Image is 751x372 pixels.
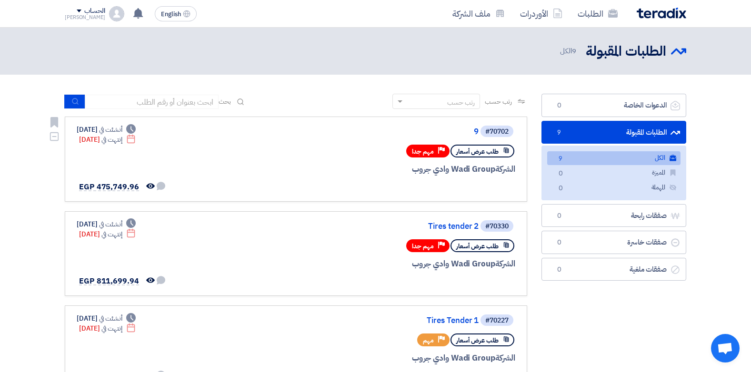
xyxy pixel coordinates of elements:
span: إنتهت في [101,135,122,145]
div: #70330 [485,223,509,230]
span: أنشئت في [99,219,122,229]
span: 0 [553,211,565,221]
span: طلب عرض أسعار [456,147,499,156]
div: [DATE] [79,229,136,239]
span: إنتهت في [101,229,122,239]
a: ملف الشركة [445,2,512,25]
div: [DATE] [79,135,136,145]
span: 0 [553,101,565,110]
a: صفقات ملغية0 [541,258,686,281]
span: الشركة [495,352,516,364]
span: 0 [555,184,566,194]
a: Open chat [711,334,740,362]
img: Teradix logo [637,8,686,19]
a: Tires Tender 1 [288,316,479,325]
span: أنشئت في [99,125,122,135]
span: 9 [553,128,565,137]
a: المهملة [547,181,681,195]
span: 0 [553,238,565,247]
span: 9 [555,154,566,164]
div: [PERSON_NAME] [65,15,105,20]
div: Wadi Group وادي جروب [286,352,515,364]
img: profile_test.png [109,6,124,21]
a: صفقات خاسرة0 [541,231,686,254]
span: 0 [555,169,566,179]
div: #70227 [485,317,509,324]
span: EGP 475,749.96 [79,181,139,193]
span: الشركة [495,258,516,270]
span: EGP 811,699.94 [79,275,139,287]
div: [DATE] [77,313,136,323]
span: بحث [219,97,231,107]
a: الطلبات المقبولة9 [541,121,686,144]
span: مهم جدا [412,242,434,251]
a: الكل [547,151,681,165]
span: الشركة [495,163,516,175]
span: طلب عرض أسعار [456,336,499,345]
a: الأوردرات [512,2,570,25]
span: إنتهت في [101,323,122,333]
a: صفقات رابحة0 [541,204,686,227]
a: الطلبات [570,2,625,25]
span: 0 [553,265,565,274]
div: الحساب [84,7,105,15]
div: رتب حسب [447,98,475,108]
input: ابحث بعنوان أو رقم الطلب [85,95,219,109]
a: 9 [288,127,479,136]
div: [DATE] [77,219,136,229]
span: الكل [560,46,578,57]
span: مهم جدا [412,147,434,156]
div: [DATE] [79,323,136,333]
button: English [155,6,197,21]
span: English [161,11,181,18]
span: مهم [423,336,434,345]
a: Tires tender 2 [288,222,479,231]
div: [DATE] [77,125,136,135]
a: الدعوات الخاصة0 [541,94,686,117]
h2: الطلبات المقبولة [586,42,666,61]
span: أنشئت في [99,313,122,323]
div: Wadi Group وادي جروب [286,163,515,176]
a: المميزة [547,166,681,180]
div: #70702 [485,128,509,135]
span: 9 [572,46,576,56]
span: طلب عرض أسعار [456,242,499,251]
div: Wadi Group وادي جروب [286,258,515,270]
span: رتب حسب [485,97,512,107]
